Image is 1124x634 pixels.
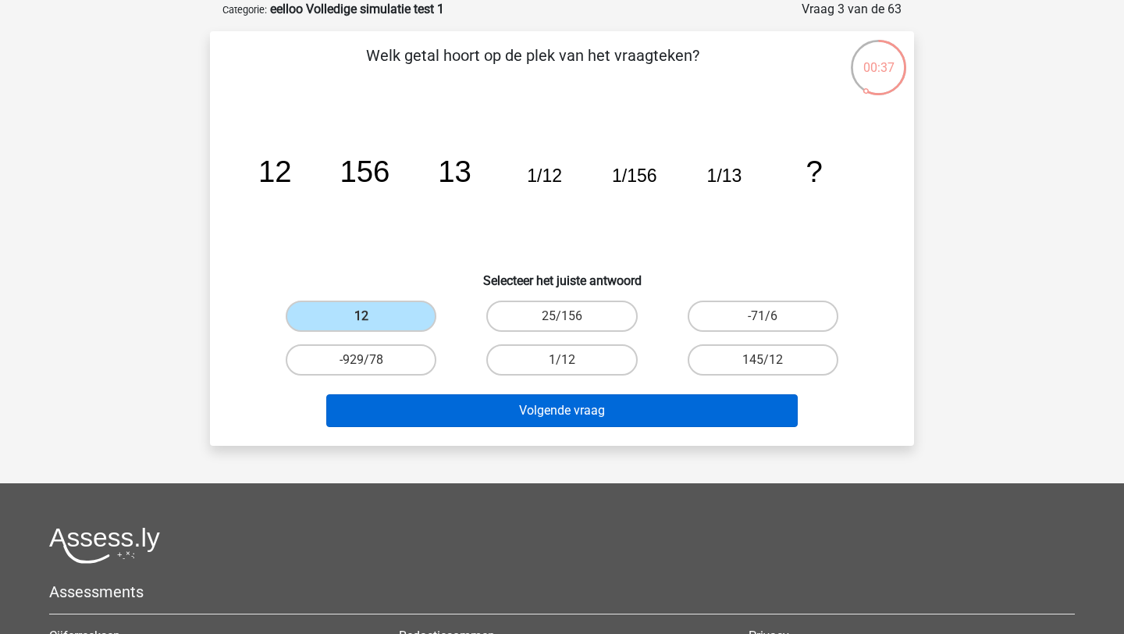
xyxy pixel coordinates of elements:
[270,2,444,16] strong: eelloo Volledige simulatie test 1
[486,344,637,376] label: 1/12
[688,301,838,332] label: -71/6
[235,261,889,288] h6: Selecteer het juiste antwoord
[688,344,838,376] label: 145/12
[486,301,637,332] label: 25/156
[849,38,908,77] div: 00:37
[286,301,436,332] label: 12
[438,155,471,188] tspan: 13
[235,44,831,91] p: Welk getal hoort op de plek van het vraagteken?
[286,344,436,376] label: -929/78
[806,155,822,188] tspan: ?
[49,582,1075,601] h5: Assessments
[340,155,389,188] tspan: 156
[612,166,657,186] tspan: 1/156
[258,155,292,188] tspan: 12
[49,527,160,564] img: Assessly logo
[222,4,267,16] small: Categorie:
[527,166,562,186] tspan: 1/12
[326,394,799,427] button: Volgende vraag
[707,166,742,186] tspan: 1/13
